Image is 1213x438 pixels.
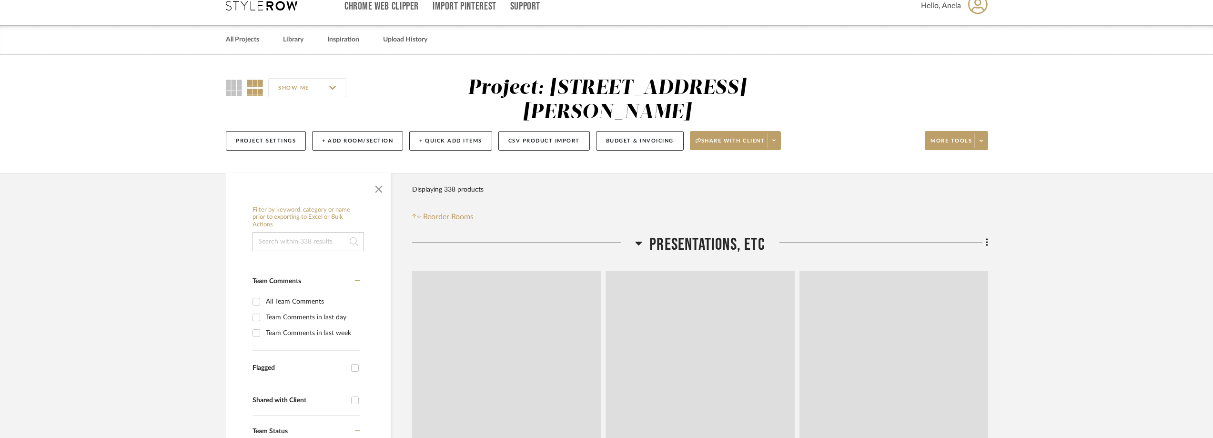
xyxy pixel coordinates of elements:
span: Share with client [696,137,765,152]
div: All Team Comments [266,294,357,309]
span: Reorder Rooms [423,211,474,223]
button: CSV Product Import [498,131,590,151]
button: More tools [925,131,988,150]
button: + Quick Add Items [409,131,492,151]
button: Close [369,178,388,197]
span: More tools [930,137,972,152]
input: Search within 338 results [253,232,364,251]
div: Project: [STREET_ADDRESS][PERSON_NAME] [468,78,746,122]
button: Reorder Rooms [412,211,474,223]
span: Team Status [253,428,288,435]
a: Library [283,33,303,46]
div: Team Comments in last day [266,310,357,325]
span: Team Comments [253,278,301,285]
button: Budget & Invoicing [596,131,684,151]
a: Import Pinterest [433,2,496,10]
a: Upload History [383,33,427,46]
button: Project Settings [226,131,306,151]
div: Shared with Client [253,397,346,405]
button: + Add Room/Section [312,131,403,151]
a: Support [510,2,540,10]
h6: Filter by keyword, category or name prior to exporting to Excel or Bulk Actions [253,206,364,229]
a: Inspiration [327,33,359,46]
button: Share with client [690,131,781,150]
div: Displaying 338 products [412,180,484,199]
a: All Projects [226,33,259,46]
div: Team Comments in last week [266,326,357,341]
span: Presentations, ETC [649,234,765,255]
a: Chrome Web Clipper [344,2,419,10]
div: Flagged [253,364,346,372]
